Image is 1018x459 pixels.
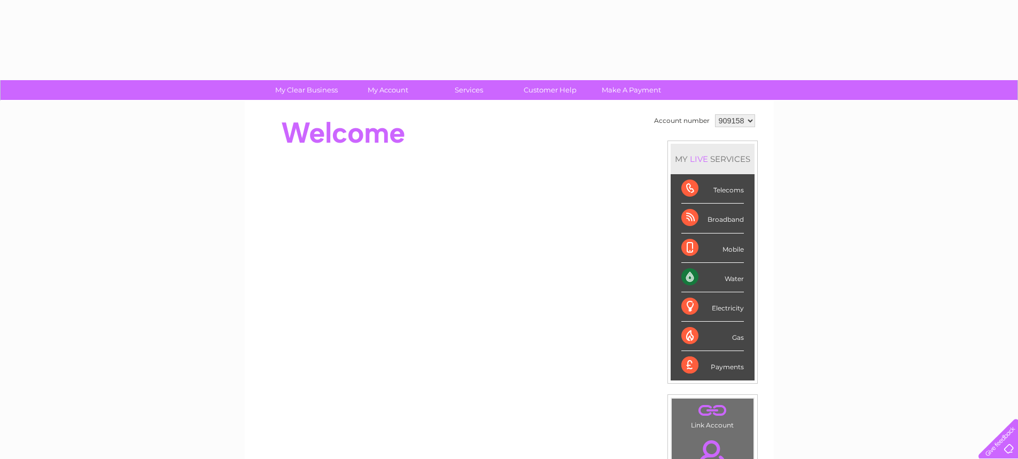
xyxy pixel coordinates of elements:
td: Account number [651,112,712,130]
div: Mobile [681,234,744,263]
a: . [674,401,751,420]
div: Payments [681,351,744,380]
a: My Account [344,80,432,100]
a: Customer Help [506,80,594,100]
a: My Clear Business [262,80,351,100]
div: Water [681,263,744,292]
div: LIVE [688,154,710,164]
div: Gas [681,322,744,351]
div: Electricity [681,292,744,322]
a: Services [425,80,513,100]
a: Make A Payment [587,80,675,100]
div: MY SERVICES [671,144,755,174]
div: Telecoms [681,174,744,204]
td: Link Account [671,398,754,432]
div: Broadband [681,204,744,233]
